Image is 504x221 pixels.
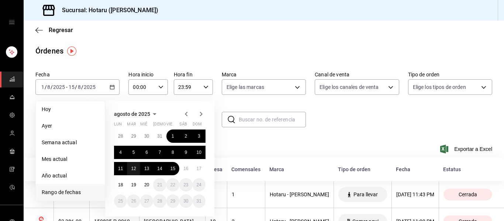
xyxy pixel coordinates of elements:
[131,134,136,139] abbr: 29 de julio de 2025
[67,46,76,56] img: Tooltip marker
[56,6,158,15] h3: Sucursal: Hotaru ([PERSON_NAME])
[140,146,153,159] button: 6 de agosto de 2025
[127,122,136,130] abbr: martes
[179,122,187,130] abbr: sábado
[443,166,492,172] div: Estatus
[170,166,175,171] abbr: 15 de agosto de 2025
[184,134,187,139] abbr: 2 de agosto de 2025
[131,182,136,187] abbr: 19 de agosto de 2025
[197,166,201,171] abbr: 17 de agosto de 2025
[35,45,63,56] div: Órdenes
[197,182,201,187] abbr: 24 de agosto de 2025
[131,198,136,204] abbr: 26 de agosto de 2025
[128,72,168,77] label: Hora inicio
[140,194,153,208] button: 27 de agosto de 2025
[338,166,387,172] div: Tipo de orden
[315,72,399,77] label: Canal de venta
[144,134,149,139] abbr: 30 de julio de 2025
[198,134,200,139] abbr: 3 de agosto de 2025
[153,162,166,175] button: 14 de agosto de 2025
[456,191,480,197] span: Cerrada
[77,84,81,90] input: --
[232,191,260,197] div: 1
[413,83,466,91] span: Elige los tipos de orden
[144,166,149,171] abbr: 13 de agosto de 2025
[35,72,120,77] label: Fecha
[157,134,162,139] abbr: 31 de julio de 2025
[231,166,260,172] div: Comensales
[119,150,122,155] abbr: 4 de agosto de 2025
[68,84,75,90] input: --
[140,178,153,191] button: 20 de agosto de 2025
[118,182,123,187] abbr: 18 de agosto de 2025
[442,145,492,153] button: Exportar a Excel
[114,178,127,191] button: 18 de agosto de 2025
[172,150,174,155] abbr: 8 de agosto de 2025
[127,178,140,191] button: 19 de agosto de 2025
[144,198,149,204] abbr: 27 de agosto de 2025
[81,84,83,90] span: /
[157,182,162,187] abbr: 21 de agosto de 2025
[153,194,166,208] button: 28 de agosto de 2025
[222,72,306,77] label: Marca
[42,172,99,180] span: Año actual
[114,111,150,117] span: agosto de 2025
[153,122,197,130] abbr: jueves
[47,84,51,90] input: --
[145,150,148,155] abbr: 6 de agosto de 2025
[239,112,306,127] input: Buscar no. de referencia
[114,110,159,118] button: agosto de 2025
[127,130,140,143] button: 29 de julio de 2025
[127,146,140,159] button: 5 de agosto de 2025
[140,130,153,143] button: 30 de julio de 2025
[166,194,179,208] button: 29 de agosto de 2025
[184,150,187,155] abbr: 9 de agosto de 2025
[227,83,264,91] span: Elige las marcas
[193,130,206,143] button: 3 de agosto de 2025
[127,194,140,208] button: 26 de agosto de 2025
[396,166,434,172] div: Fecha
[53,84,65,90] input: ----
[193,146,206,159] button: 10 de agosto de 2025
[75,84,77,90] span: /
[166,146,179,159] button: 8 de agosto de 2025
[153,130,166,143] button: 31 de julio de 2025
[193,122,202,130] abbr: domingo
[45,84,47,90] span: /
[170,198,175,204] abbr: 29 de agosto de 2025
[49,27,73,34] span: Regresar
[114,162,127,175] button: 11 de agosto de 2025
[114,130,127,143] button: 28 de julio de 2025
[408,72,492,77] label: Tipo de orden
[179,178,192,191] button: 23 de agosto de 2025
[153,146,166,159] button: 7 de agosto de 2025
[83,84,96,90] input: ----
[174,72,213,77] label: Hora fin
[166,178,179,191] button: 22 de agosto de 2025
[179,194,192,208] button: 30 de agosto de 2025
[159,150,161,155] abbr: 7 de agosto de 2025
[269,166,329,172] div: Marca
[166,122,172,130] abbr: viernes
[114,194,127,208] button: 25 de agosto de 2025
[166,162,179,175] button: 15 de agosto de 2025
[42,189,99,196] span: Rango de fechas
[170,182,175,187] abbr: 22 de agosto de 2025
[42,155,99,163] span: Mes actual
[166,130,179,143] button: 1 de agosto de 2025
[396,191,434,197] div: [DATE] 11:43 PM
[114,146,127,159] button: 4 de agosto de 2025
[183,166,188,171] abbr: 16 de agosto de 2025
[41,84,45,90] input: --
[179,162,192,175] button: 16 de agosto de 2025
[351,191,381,197] span: Para llevar
[270,191,329,197] div: Hotaru - [PERSON_NAME]
[172,134,174,139] abbr: 1 de agosto de 2025
[118,198,123,204] abbr: 25 de agosto de 2025
[197,150,201,155] abbr: 10 de agosto de 2025
[51,84,53,90] span: /
[179,130,192,143] button: 2 de agosto de 2025
[157,166,162,171] abbr: 14 de agosto de 2025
